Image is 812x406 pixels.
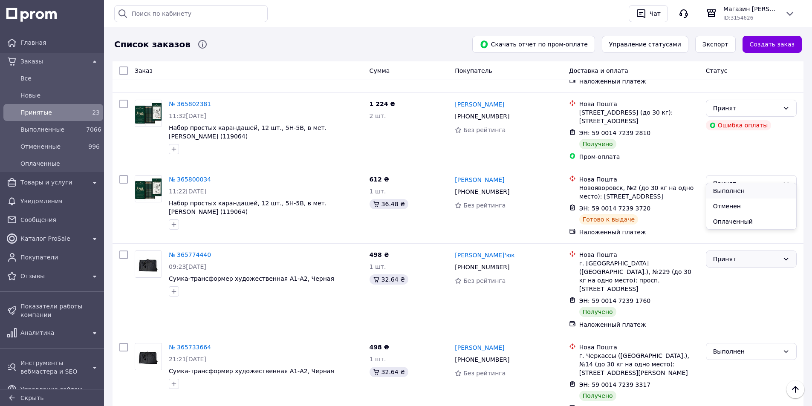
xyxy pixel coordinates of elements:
[579,381,651,388] span: ЭН: 59 0014 7239 3317
[370,176,389,183] span: 612 ₴
[463,277,506,284] span: Без рейтинга
[713,254,779,264] div: Принят
[579,175,699,184] div: Нова Пошта
[20,272,86,280] span: Отзывы
[786,380,804,398] button: Наверх
[579,77,699,86] div: Наложенный платеж
[569,67,628,74] span: Доставка и оплата
[579,130,651,136] span: ЭН: 59 0014 7239 2810
[579,320,699,329] div: Наложенный платеж
[135,343,162,370] a: Фото товару
[20,234,86,243] span: Каталог ProSale
[88,143,100,150] span: 996
[579,343,699,351] div: Нова Пошта
[579,108,699,125] div: [STREET_ADDRESS] (до 30 кг): [STREET_ADDRESS]
[579,100,699,108] div: Нова Пошта
[20,328,86,337] span: Аналитика
[453,354,511,366] div: [PHONE_NUMBER]
[169,368,334,374] a: Сумка-трансформер художественная А1-А2, Черная
[579,205,651,212] span: ЭН: 59 0014 7239 3720
[706,214,796,229] li: Оплаченный
[463,370,506,377] span: Без рейтинга
[370,199,408,209] div: 36.48 ₴
[713,179,779,188] div: Принят
[114,5,268,22] input: Поиск по кабинету
[169,263,206,270] span: 09:23[DATE]
[169,176,211,183] a: № 365800034
[370,344,389,351] span: 498 ₴
[135,100,162,127] img: Фото товару
[169,275,334,282] a: Сумка-трансформер художественная А1-А2, Черная
[706,183,796,199] li: Выполнен
[135,176,162,202] img: Фото товару
[135,251,162,277] img: Фото товару
[602,36,688,53] button: Управление статусами
[169,356,206,363] span: 21:21[DATE]
[706,67,728,74] span: Статус
[20,359,86,376] span: Инструменты вебмастера и SEO
[86,126,101,133] span: 7066
[20,216,100,224] span: Сообщения
[20,38,100,47] span: Главная
[92,109,100,116] span: 23
[169,344,211,351] a: № 365733664
[579,153,699,161] div: Пром-оплата
[723,15,753,21] span: ID: 3154626
[370,112,386,119] span: 2 шт.
[453,110,511,122] div: [PHONE_NUMBER]
[370,274,408,285] div: 32.64 ₴
[706,199,796,214] li: Отменен
[20,125,83,134] span: Выполненные
[455,176,504,184] a: [PERSON_NAME]
[20,394,44,401] span: Скрыть
[20,142,83,151] span: Отмененные
[169,200,327,215] a: Набор простых карандашей, 12 шт., 5Н-5В, в мет. [PERSON_NAME] (119064)
[370,367,408,377] div: 32.64 ₴
[20,57,86,66] span: Заказы
[370,356,386,363] span: 1 шт.
[20,302,100,319] span: Показатели работы компании
[579,228,699,236] div: Наложенный платеж
[169,124,327,140] span: Набор простых карандашей, 12 шт., 5Н-5В, в мет. [PERSON_NAME] (119064)
[579,307,616,317] div: Получено
[169,112,206,119] span: 11:32[DATE]
[169,101,211,107] a: № 365802381
[20,74,100,83] span: Все
[20,197,100,205] span: Уведомления
[713,347,779,356] div: Выполнен
[695,36,736,53] button: Экспорт
[579,351,699,377] div: г. Черкассы ([GEOGRAPHIC_DATA].), №14 (до 30 кг на одно место): [STREET_ADDRESS][PERSON_NAME]
[472,36,595,53] button: Скачать отчет по пром-оплате
[579,297,651,304] span: ЭН: 59 0014 7239 1760
[20,253,100,262] span: Покупатели
[135,67,153,74] span: Заказ
[169,188,206,195] span: 11:22[DATE]
[453,261,511,273] div: [PHONE_NUMBER]
[713,104,779,113] div: Принят
[135,175,162,202] a: Фото товару
[579,139,616,149] div: Получено
[455,100,504,109] a: [PERSON_NAME]
[629,5,668,22] button: Чат
[114,38,191,51] span: Список заказов
[135,251,162,278] a: Фото товару
[648,7,662,20] div: Чат
[463,127,506,133] span: Без рейтинга
[20,178,86,187] span: Товары и услуги
[20,385,86,394] span: Управление сайтом
[579,251,699,259] div: Нова Пошта
[579,259,699,293] div: г. [GEOGRAPHIC_DATA] ([GEOGRAPHIC_DATA].), №229 (до 30 кг на одно место): просп. [STREET_ADDRESS]
[370,188,386,195] span: 1 шт.
[20,159,100,168] span: Оплаченные
[20,91,100,100] span: Новые
[455,67,492,74] span: Покупатель
[706,120,772,130] div: Ошибка оплаты
[455,343,504,352] a: [PERSON_NAME]
[370,67,390,74] span: Сумма
[579,214,638,225] div: Готово к выдаче
[579,391,616,401] div: Получено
